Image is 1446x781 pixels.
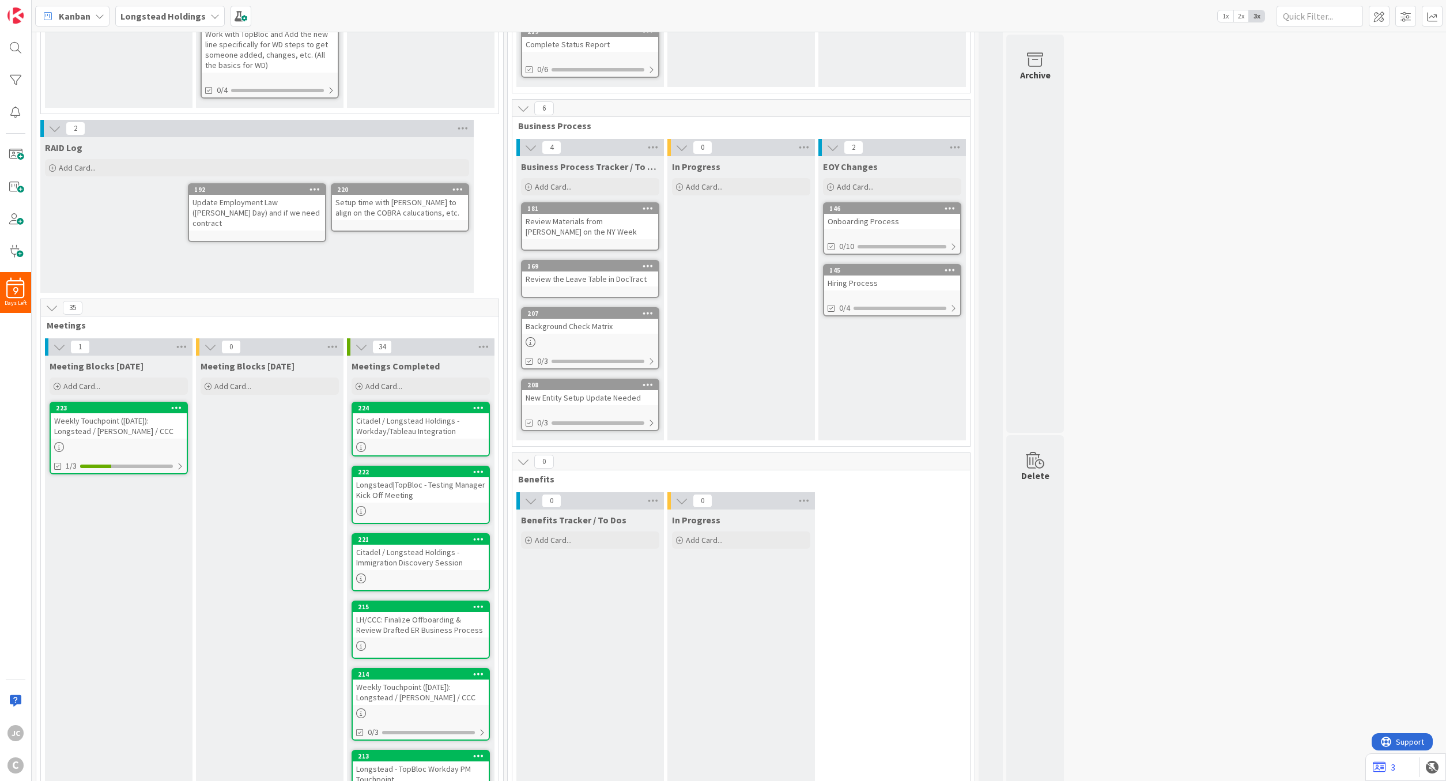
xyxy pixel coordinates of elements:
[202,27,338,73] div: Work with TopBloc and Add the new line specifically for WD steps to get someone added, changes, e...
[59,9,90,23] span: Kanban
[353,669,489,680] div: 214
[522,380,658,390] div: 208
[522,203,658,214] div: 181
[824,276,960,290] div: Hiring Process
[47,319,484,331] span: Meetings
[535,535,572,545] span: Add Card...
[844,141,863,154] span: 2
[353,602,489,637] div: 215LH/CCC: Finalize Offboarding & Review Drafted ER Business Process
[1021,469,1049,482] div: Delete
[1277,6,1363,27] input: Quick Filter...
[70,340,90,354] span: 1
[353,467,489,503] div: 222Longstead|TopBloc - Testing Manager Kick Off Meeting
[522,37,658,52] div: Complete Status Report
[535,182,572,192] span: Add Card...
[221,340,241,354] span: 0
[534,455,554,469] span: 0
[353,680,489,705] div: Weekly Touchpoint ([DATE]): Longstead / [PERSON_NAME] / CCC
[51,413,187,439] div: Weekly Touchpoint ([DATE]): Longstead / [PERSON_NAME] / CCC
[1373,760,1395,774] a: 3
[693,141,712,154] span: 0
[353,467,489,477] div: 222
[189,195,325,231] div: Update Employment Law ([PERSON_NAME] Day) and if we need contract
[1218,10,1233,22] span: 1x
[45,142,82,153] span: RAID Log
[353,545,489,570] div: Citadel / Longstead Holdings - Immigration Discovery Session
[353,403,489,413] div: 224
[353,602,489,612] div: 215
[358,468,489,476] div: 222
[353,413,489,439] div: Citadel / Longstead Holdings - Workday/Tableau Integration
[829,266,960,274] div: 145
[527,310,658,318] div: 207
[527,205,658,213] div: 181
[358,752,489,760] div: 213
[522,203,658,239] div: 181Review Materials from [PERSON_NAME] on the NY Week
[537,417,548,429] span: 0/3
[59,163,96,173] span: Add Card...
[1249,10,1264,22] span: 3x
[521,514,626,526] span: Benefits Tracker / To Dos
[358,603,489,611] div: 215
[51,403,187,439] div: 223Weekly Touchpoint ([DATE]): Longstead / [PERSON_NAME] / CCC
[824,265,960,290] div: 145Hiring Process
[537,63,548,76] span: 0/6
[332,195,468,220] div: Setup time with [PERSON_NAME] to align on the COBRA calucations, etc.
[214,381,251,391] span: Add Card...
[189,184,325,195] div: 192
[13,287,18,295] span: 9
[353,477,489,503] div: Longstead|TopBloc - Testing Manager Kick Off Meeting
[63,301,82,315] span: 35
[522,214,658,239] div: Review Materials from [PERSON_NAME] on the NY Week
[332,184,468,195] div: 220
[824,214,960,229] div: Onboarding Process
[824,203,960,214] div: 146
[194,186,325,194] div: 192
[686,182,723,192] span: Add Card...
[56,404,187,412] div: 223
[522,261,658,286] div: 169Review the Leave Table in DocTract
[1020,68,1051,82] div: Archive
[522,271,658,286] div: Review the Leave Table in DocTract
[368,726,379,738] span: 0/3
[1233,10,1249,22] span: 2x
[672,161,720,172] span: In Progress
[50,360,144,372] span: Meeting Blocks Today
[522,380,658,405] div: 208New Entity Setup Update Needed
[522,390,658,405] div: New Entity Setup Update Needed
[66,460,77,472] span: 1/3
[686,535,723,545] span: Add Card...
[542,141,561,154] span: 4
[337,186,468,194] div: 220
[7,757,24,774] div: C
[365,381,402,391] span: Add Card...
[51,403,187,413] div: 223
[542,494,561,508] span: 0
[522,27,658,52] div: 219Complete Status Report
[353,403,489,439] div: 224Citadel / Longstead Holdings - Workday/Tableau Integration
[7,7,24,24] img: Visit kanbanzone.com
[372,340,392,354] span: 34
[352,360,440,372] span: Meetings Completed
[522,261,658,271] div: 169
[332,184,468,220] div: 220Setup time with [PERSON_NAME] to align on the COBRA calucations, etc.
[189,184,325,231] div: 192Update Employment Law ([PERSON_NAME] Day) and if we need contract
[527,262,658,270] div: 169
[522,319,658,334] div: Background Check Matrix
[527,381,658,389] div: 208
[518,473,956,485] span: Benefits
[201,360,295,372] span: Meeting Blocks Tomorrow
[824,203,960,229] div: 146Onboarding Process
[672,514,720,526] span: In Progress
[839,302,850,314] span: 0/4
[353,751,489,761] div: 213
[837,182,874,192] span: Add Card...
[824,265,960,276] div: 145
[522,308,658,319] div: 207
[521,161,659,172] span: Business Process Tracker / To Dos
[358,404,489,412] div: 224
[823,161,878,172] span: EOY Changes
[120,10,206,22] b: Longstead Holdings
[537,355,548,367] span: 0/3
[7,725,24,741] div: JC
